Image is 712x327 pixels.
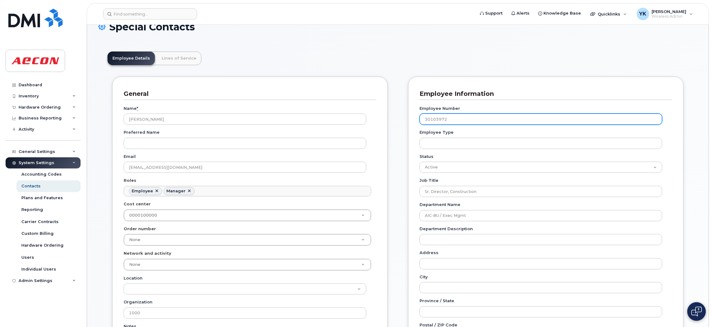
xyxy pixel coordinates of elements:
a: None [124,234,371,245]
h3: Employee Information [420,90,667,98]
label: Organization [124,299,152,305]
span: Support [485,10,503,16]
a: Employee Details [108,52,155,65]
label: Name [124,105,138,111]
div: Quicklinks [586,8,631,20]
span: Knowledge Base [543,10,581,16]
label: City [420,274,428,280]
label: Employee Type [420,129,454,135]
label: Email [124,154,136,159]
label: Department Description [420,226,473,232]
label: Preferred Name [124,129,160,135]
h3: General [124,90,371,98]
span: None [129,237,140,242]
label: Network and activity [124,250,171,256]
div: Yulia Kanishcheva [632,8,697,20]
label: Status [420,154,433,159]
label: Employee Number [420,105,460,111]
label: Location [124,275,143,281]
a: Knowledge Base [534,7,585,20]
span: Quicklinks [598,11,620,16]
a: Alerts [507,7,534,20]
abbr: required [137,106,138,111]
span: Wireless Admin [652,14,686,19]
label: Order number [124,226,156,232]
span: 0000100000 [129,213,157,217]
label: Address [420,250,438,256]
span: Alerts [516,10,530,16]
span: [PERSON_NAME] [652,9,686,14]
input: Find something... [103,8,197,20]
a: None [124,259,371,270]
label: Roles [124,177,136,183]
label: Department Name [420,202,460,208]
a: Support [476,7,507,20]
div: Employee [132,189,153,194]
img: Open chat [691,307,702,316]
div: Manager [166,189,186,194]
span: None [129,262,140,267]
span: YK [639,10,646,18]
label: Province / State [420,298,454,304]
label: Cost center [124,201,151,207]
h1: Special Contacts [98,21,697,32]
a: 0000100000 [124,210,371,221]
label: Job Title [420,177,438,183]
a: Lines of Service [157,52,201,65]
